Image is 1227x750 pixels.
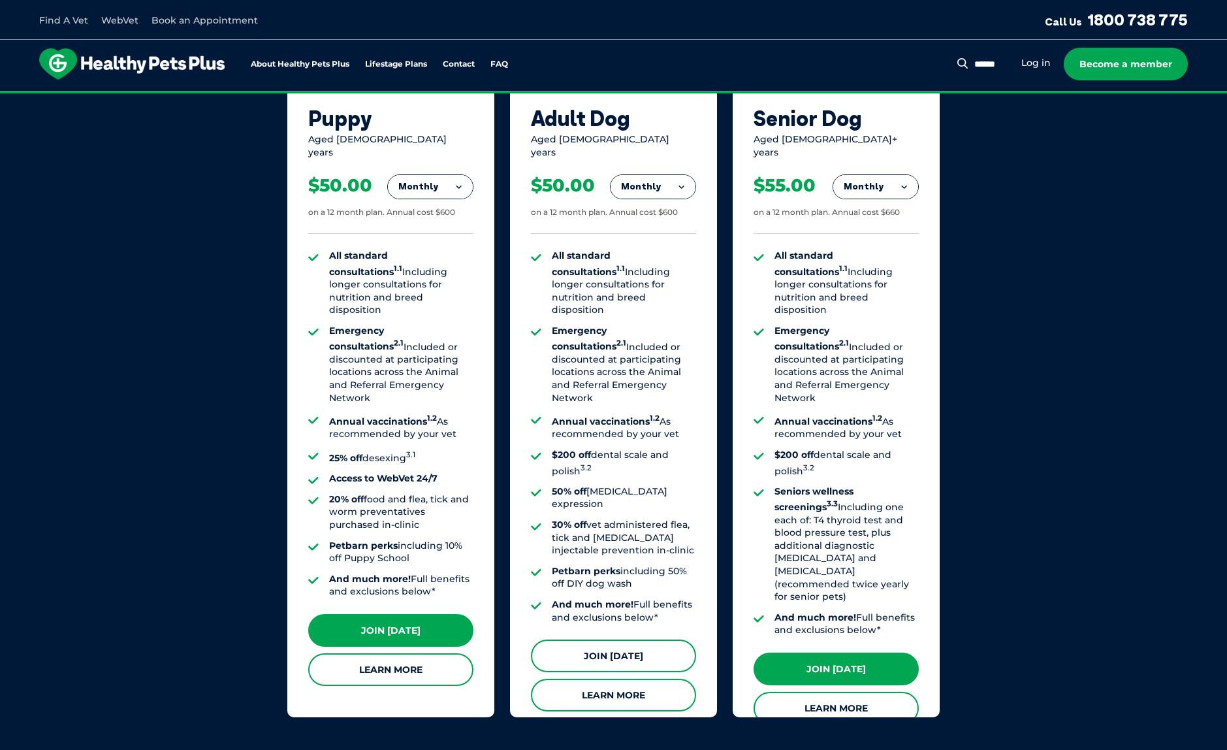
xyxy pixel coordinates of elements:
[308,174,372,197] div: $50.00
[308,207,455,218] div: on a 12 month plan. Annual cost $600
[329,449,473,465] li: desexing
[872,414,882,423] sup: 1.2
[754,207,900,218] div: on a 12 month plan. Annual cost $660
[774,325,919,404] li: Included or discounted at participating locations across the Animal and Referral Emergency Network
[1045,15,1082,28] span: Call Us
[616,264,625,273] sup: 1.1
[101,14,138,26] a: WebVet
[329,250,473,317] li: Including longer consultations for nutrition and breed disposition
[774,611,856,623] strong: And much more!
[39,14,88,26] a: Find A Vet
[531,679,696,711] a: Learn More
[370,91,857,103] span: Proactive, preventative wellness program designed to keep your pet healthier and happier for longer
[803,463,814,472] sup: 3.2
[388,175,473,199] button: Monthly
[774,250,919,317] li: Including longer consultations for nutrition and breed disposition
[774,449,919,478] li: dental scale and polish
[552,485,586,497] strong: 50% off
[774,485,853,513] strong: Seniors wellness screenings
[552,449,591,461] strong: $200 off
[552,519,586,530] strong: 30% off
[581,463,592,472] sup: 3.2
[754,106,919,131] div: Senior Dog
[754,133,919,159] div: Aged [DEMOGRAPHIC_DATA]+ years
[774,325,849,352] strong: Emergency consultations
[151,14,258,26] a: Book an Appointment
[531,174,595,197] div: $50.00
[552,449,696,478] li: dental scale and polish
[329,493,364,505] strong: 20% off
[329,472,438,484] strong: Access to WebVet 24/7
[552,412,696,441] li: As recommended by your vet
[774,611,919,637] li: Full benefits and exclusions below*
[308,653,473,686] a: Learn More
[774,416,882,427] strong: Annual vaccinations
[443,60,475,69] a: Contact
[251,60,349,69] a: About Healthy Pets Plus
[394,339,404,348] sup: 2.1
[39,48,225,80] img: hpp-logo
[552,565,696,591] li: including 50% off DIY dog wash
[329,250,402,277] strong: All standard consultations
[1045,10,1188,29] a: Call Us1800 738 775
[490,60,508,69] a: FAQ
[308,133,473,159] div: Aged [DEMOGRAPHIC_DATA] years
[754,174,816,197] div: $55.00
[329,412,473,441] li: As recommended by your vet
[1064,48,1188,80] a: Become a member
[552,325,626,352] strong: Emergency consultations
[1021,57,1051,69] a: Log in
[329,540,473,565] li: including 10% off Puppy School
[754,692,919,725] a: Learn More
[650,414,660,423] sup: 1.2
[552,416,660,427] strong: Annual vaccinations
[774,485,919,604] li: Including one each of: T4 thyroid test and blood pressure test, plus additional diagnostic [MEDIC...
[774,449,814,461] strong: $200 off
[329,325,473,404] li: Included or discounted at participating locations across the Animal and Referral Emergency Network
[308,106,473,131] div: Puppy
[552,325,696,404] li: Included or discounted at participating locations across the Animal and Referral Emergency Network
[427,414,437,423] sup: 1.2
[329,493,473,532] li: food and flea, tick and worm preventatives purchased in-clinic
[531,207,678,218] div: on a 12 month plan. Annual cost $600
[329,573,473,598] li: Full benefits and exclusions below*
[552,485,696,511] li: [MEDICAL_DATA] expression
[552,250,625,277] strong: All standard consultations
[406,450,415,459] sup: 3.1
[329,540,398,551] strong: Petbarn perks
[774,250,848,277] strong: All standard consultations
[827,499,838,508] sup: 3.3
[839,264,848,273] sup: 1.1
[531,640,696,672] a: Join [DATE]
[329,416,437,427] strong: Annual vaccinations
[611,175,695,199] button: Monthly
[552,250,696,317] li: Including longer consultations for nutrition and breed disposition
[552,598,633,610] strong: And much more!
[754,653,919,685] a: Join [DATE]
[329,573,411,585] strong: And much more!
[833,175,918,199] button: Monthly
[616,339,626,348] sup: 2.1
[329,325,404,352] strong: Emergency consultations
[552,598,696,624] li: Full benefits and exclusions below*
[552,519,696,557] li: vet administered flea, tick and [MEDICAL_DATA] injectable prevention in-clinic
[394,264,402,273] sup: 1.1
[365,60,427,69] a: Lifestage Plans
[552,565,620,577] strong: Petbarn perks
[308,614,473,647] a: Join [DATE]
[839,339,849,348] sup: 2.1
[774,412,919,441] li: As recommended by your vet
[531,133,696,159] div: Aged [DEMOGRAPHIC_DATA] years
[329,452,362,464] strong: 25% off
[531,106,696,131] div: Adult Dog
[955,57,971,70] button: Search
